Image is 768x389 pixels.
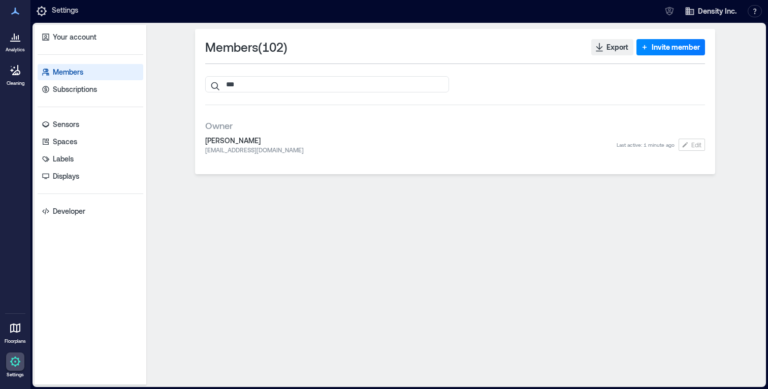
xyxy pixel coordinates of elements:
a: Sensors [38,116,143,133]
p: Settings [7,372,24,378]
span: Invite member [652,42,700,52]
p: Floorplans [5,338,26,344]
button: Density Inc. [682,3,740,19]
p: Subscriptions [53,84,97,94]
a: Displays [38,168,143,184]
button: Edit [679,139,705,151]
p: Displays [53,171,79,181]
p: Cleaning [7,80,24,86]
span: [PERSON_NAME] [205,136,617,146]
p: Analytics [6,47,25,53]
a: Settings [3,349,27,381]
p: Settings [52,5,78,17]
span: Edit [691,141,701,149]
button: Export [591,39,633,55]
a: Spaces [38,134,143,150]
span: Owner [205,119,233,132]
p: Labels [53,154,74,164]
a: Cleaning [3,58,28,89]
a: Your account [38,29,143,45]
a: Labels [38,151,143,167]
span: [EMAIL_ADDRESS][DOMAIN_NAME] [205,146,617,154]
a: Subscriptions [38,81,143,98]
span: Last active : 1 minute ago [617,141,675,148]
a: Analytics [3,24,28,56]
span: Density Inc. [698,6,737,16]
p: Members [53,67,83,77]
a: Developer [38,203,143,219]
span: Export [606,42,628,52]
p: Sensors [53,119,79,129]
button: Invite member [636,39,705,55]
span: Members ( 102 ) [205,39,287,55]
p: Spaces [53,137,77,147]
p: Your account [53,32,97,42]
p: Developer [53,206,85,216]
a: Members [38,64,143,80]
a: Floorplans [2,316,29,347]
